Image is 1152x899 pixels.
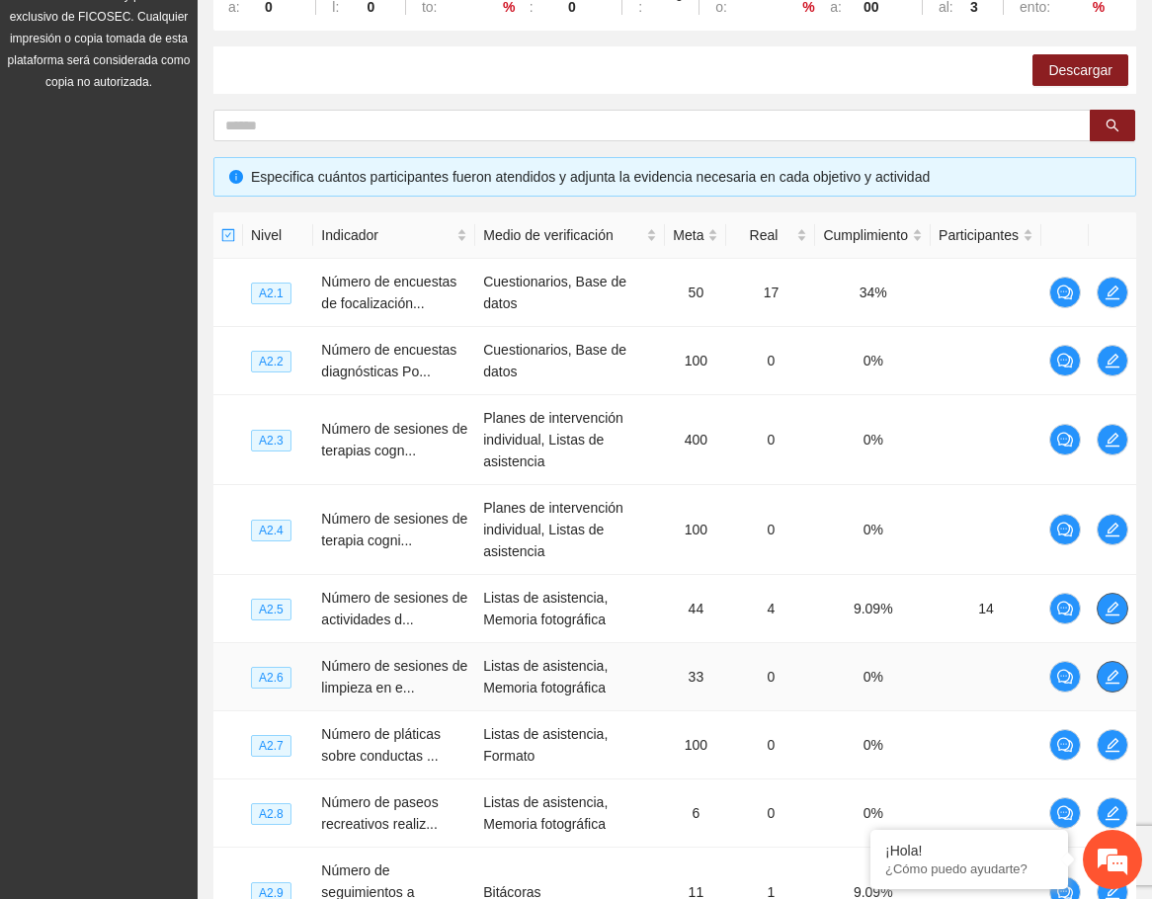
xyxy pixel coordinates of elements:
[1097,514,1128,545] button: edit
[726,643,815,711] td: 0
[313,212,475,259] th: Indicador
[726,395,815,485] td: 0
[665,327,726,395] td: 100
[1097,593,1128,624] button: edit
[665,575,726,643] td: 44
[673,224,703,246] span: Meta
[885,861,1053,876] p: ¿Cómo puedo ayudarte?
[475,711,665,779] td: Listas de asistencia, Formato
[251,735,291,757] span: A2.7
[1097,345,1128,376] button: edit
[815,212,931,259] th: Cumplimiento
[475,485,665,575] td: Planes de intervención individual, Listas de asistencia
[665,395,726,485] td: 400
[665,779,726,848] td: 6
[815,327,931,395] td: 0%
[815,259,931,327] td: 34%
[1097,729,1128,761] button: edit
[1049,729,1081,761] button: comment
[931,212,1041,259] th: Participantes
[665,711,726,779] td: 100
[726,327,815,395] td: 0
[1090,110,1135,141] button: search
[1098,522,1127,537] span: edit
[221,228,235,242] span: check-square
[1049,424,1081,455] button: comment
[1098,737,1127,753] span: edit
[321,658,467,695] span: Número de sesiones de limpieza en e...
[1049,661,1081,693] button: comment
[665,259,726,327] td: 50
[1049,345,1081,376] button: comment
[1097,661,1128,693] button: edit
[1098,353,1127,368] span: edit
[321,511,467,548] span: Número de sesiones de terapia cogni...
[251,430,291,451] span: A2.3
[1049,797,1081,829] button: comment
[815,575,931,643] td: 9.09%
[229,170,243,184] span: info-circle
[243,212,313,259] th: Nivel
[251,166,1120,188] div: Especifica cuántos participantes fueron atendidos y adjunta la evidencia necesaria en cada objeti...
[939,224,1019,246] span: Participantes
[103,101,332,126] div: Chatee con nosotros ahora
[726,485,815,575] td: 0
[115,264,273,463] span: Estamos en línea.
[321,274,456,311] span: Número de encuestas de focalización...
[321,342,456,379] span: Número de encuestas diagnósticas Po...
[251,667,291,689] span: A2.6
[475,643,665,711] td: Listas de asistencia, Memoria fotográfica
[1049,514,1081,545] button: comment
[324,10,371,57] div: Minimizar ventana de chat en vivo
[251,520,291,541] span: A2.4
[734,224,792,246] span: Real
[1098,805,1127,821] span: edit
[251,803,291,825] span: A2.8
[321,590,467,627] span: Número de sesiones de actividades d...
[251,283,291,304] span: A2.1
[885,843,1053,858] div: ¡Hola!
[1048,59,1112,81] span: Descargar
[321,224,453,246] span: Indicador
[483,224,642,246] span: Medio de verificación
[1098,432,1127,448] span: edit
[321,421,467,458] span: Número de sesiones de terapias cogn...
[321,726,441,764] span: Número de pláticas sobre conductas ...
[726,711,815,779] td: 0
[1098,285,1127,300] span: edit
[665,212,726,259] th: Meta
[1097,277,1128,308] button: edit
[1098,601,1127,616] span: edit
[1106,119,1119,134] span: search
[475,327,665,395] td: Cuestionarios, Base de datos
[815,643,931,711] td: 0%
[251,351,291,372] span: A2.2
[10,539,376,609] textarea: Escriba su mensaje y pulse “Intro”
[665,643,726,711] td: 33
[815,395,931,485] td: 0%
[475,395,665,485] td: Planes de intervención individual, Listas de asistencia
[726,259,815,327] td: 17
[475,575,665,643] td: Listas de asistencia, Memoria fotográfica
[321,794,438,832] span: Número de paseos recreativos realiz...
[931,575,1041,643] td: 14
[665,485,726,575] td: 100
[1049,593,1081,624] button: comment
[1032,54,1128,86] button: Descargar
[823,224,908,246] span: Cumplimiento
[1098,669,1127,685] span: edit
[251,599,291,620] span: A2.5
[726,779,815,848] td: 0
[1097,797,1128,829] button: edit
[1097,424,1128,455] button: edit
[475,779,665,848] td: Listas de asistencia, Memoria fotográfica
[726,575,815,643] td: 4
[726,212,815,259] th: Real
[815,485,931,575] td: 0%
[815,779,931,848] td: 0%
[475,259,665,327] td: Cuestionarios, Base de datos
[815,711,931,779] td: 0%
[475,212,665,259] th: Medio de verificación
[1049,277,1081,308] button: comment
